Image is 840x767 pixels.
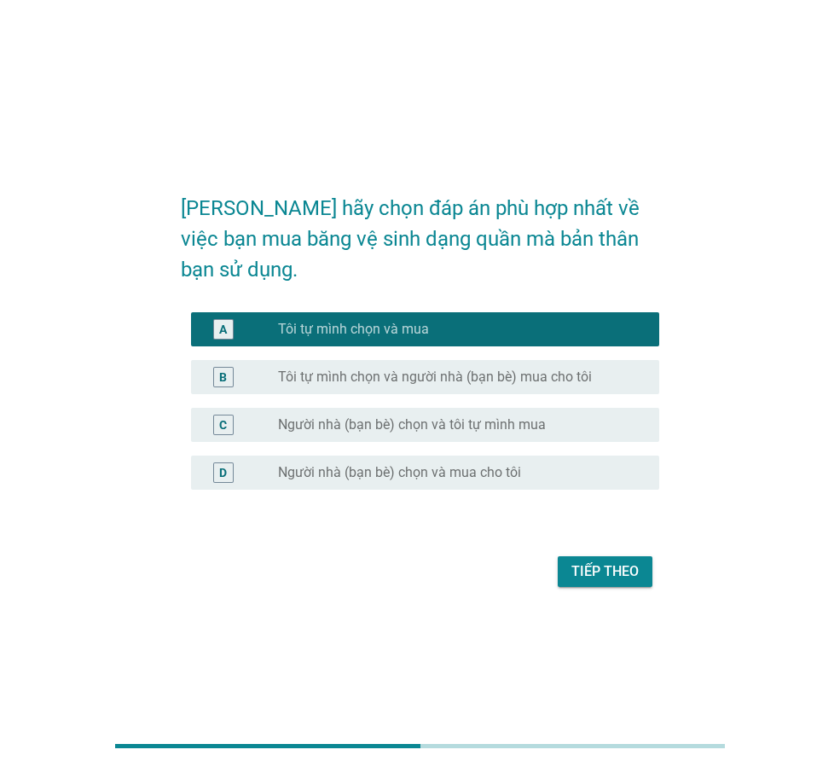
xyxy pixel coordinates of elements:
[278,321,429,338] label: Tôi tự mình chọn và mua
[219,415,227,433] div: C
[219,463,227,481] div: D
[278,416,546,433] label: Người nhà (bạn bè) chọn và tôi tự mình mua
[571,561,639,582] div: Tiếp theo
[278,464,521,481] label: Người nhà (bạn bè) chọn và mua cho tôi
[219,368,227,386] div: B
[558,556,652,587] button: Tiếp theo
[219,320,227,338] div: A
[181,176,659,285] h2: [PERSON_NAME] hãy chọn đáp án phù hợp nhất về việc bạn mua băng vệ sinh dạng quần mà bản thân bạn...
[278,369,592,386] label: Tôi tự mình chọn và người nhà (bạn bè) mua cho tôi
